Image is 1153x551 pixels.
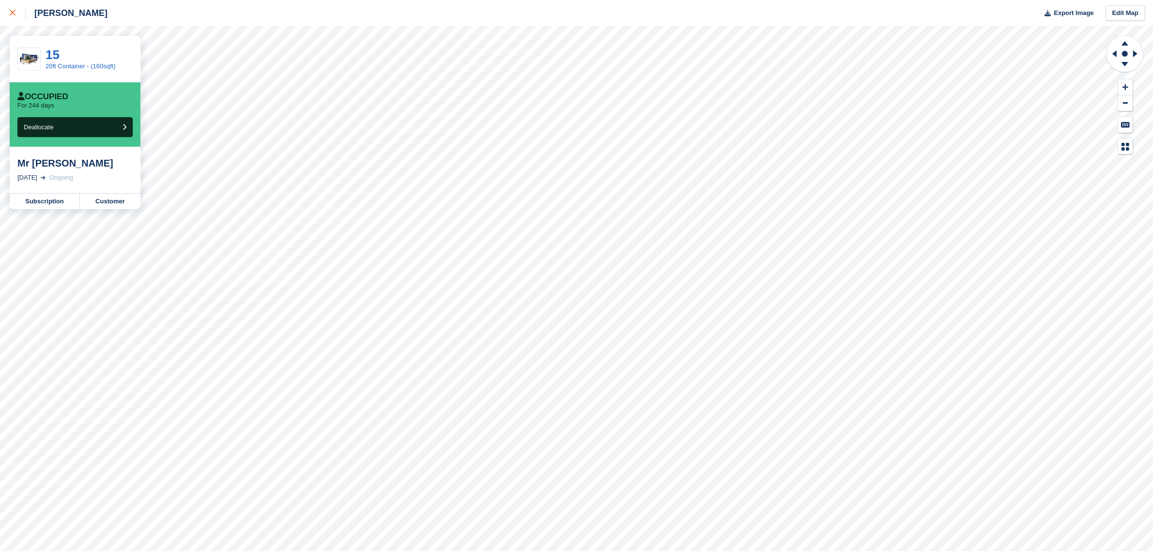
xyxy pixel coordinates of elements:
[26,7,108,19] div: [PERSON_NAME]
[1039,5,1094,21] button: Export Image
[10,194,80,209] a: Subscription
[1054,8,1093,18] span: Export Image
[18,51,40,68] img: 20-ft-container.jpg
[17,157,133,169] div: Mr [PERSON_NAME]
[17,102,54,109] p: For 244 days
[1118,79,1133,95] button: Zoom In
[1118,117,1133,133] button: Keyboard Shortcuts
[17,92,68,102] div: Occupied
[1106,5,1145,21] a: Edit Map
[80,194,140,209] a: Customer
[24,123,53,131] span: Deallocate
[49,173,73,183] div: Ongoing
[17,173,37,183] div: [DATE]
[1118,95,1133,111] button: Zoom Out
[46,62,116,70] a: 20ft Container - (160sqft)
[1118,138,1133,154] button: Map Legend
[17,117,133,137] button: Deallocate
[46,47,60,62] a: 15
[41,176,46,180] img: arrow-right-light-icn-cde0832a797a2874e46488d9cf13f60e5c3a73dbe684e267c42b8395dfbc2abf.svg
